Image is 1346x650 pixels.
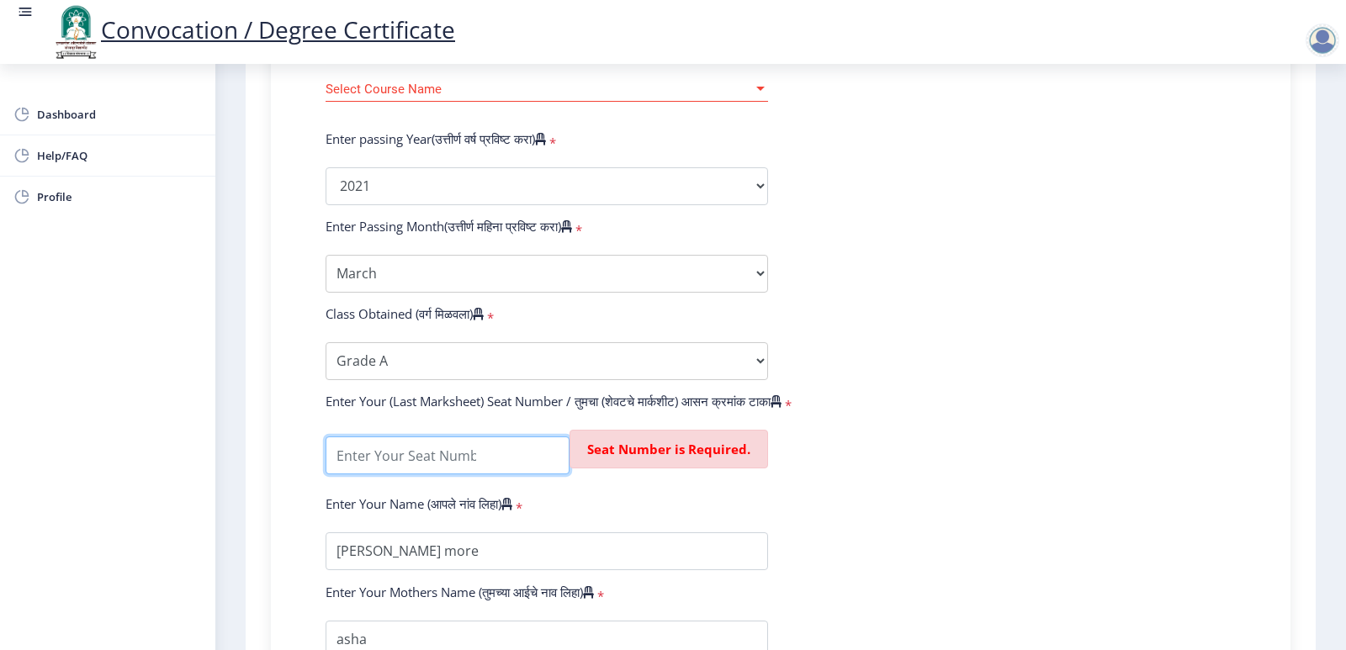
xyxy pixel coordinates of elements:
label: Enter Your (Last Marksheet) Seat Number / तुमचा (शेवटचे मार्कशीट) आसन क्रमांक टाका [326,393,782,410]
label: Enter passing Year(उत्तीर्ण वर्ष प्रविष्ट करा) [326,130,546,147]
label: Enter Your Mothers Name (तुमच्या आईचे नाव लिहा) [326,584,594,600]
span: Help/FAQ [37,145,202,166]
a: Convocation / Degree Certificate [50,13,455,45]
label: Enter Your Name (आपले नांव लिहा) [326,495,512,512]
input: Enter Your Name [326,532,768,570]
img: logo [50,3,101,61]
span: Seat Number is Required. [587,441,750,457]
label: Enter Passing Month(उत्तीर्ण महिना प्रविष्ट करा) [326,218,572,235]
span: Select Course Name [326,82,753,97]
span: Dashboard [37,104,202,124]
input: Enter Your Seat Number [326,436,570,474]
span: Profile [37,187,202,207]
label: Class Obtained (वर्ग मिळवला) [326,305,484,322]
